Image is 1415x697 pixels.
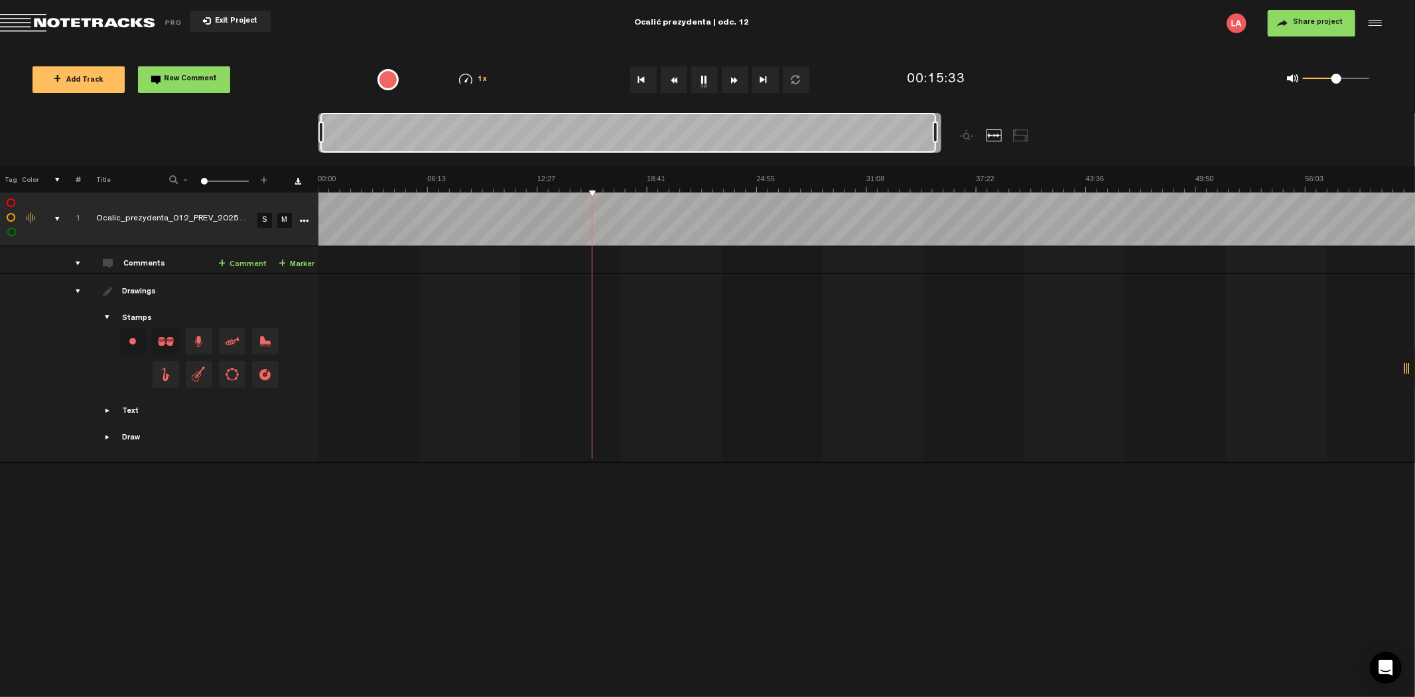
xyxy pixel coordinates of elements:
div: Drawings [122,287,159,298]
a: M [277,213,292,228]
td: drawings [60,274,81,463]
img: speedometer.svg [459,74,472,84]
span: + [218,259,226,270]
div: drawings [62,285,83,298]
span: Drag and drop a stamp [153,328,179,354]
span: Drag and drop a stamp [219,361,245,388]
span: 1x [478,76,487,84]
span: + [259,174,269,182]
td: Click to edit the title Ocalic_prezydenta_012_PREV_20250925 [81,193,253,246]
div: Stamps [122,313,152,325]
td: comments, stamps & drawings [40,193,60,246]
div: Text [122,406,139,418]
img: ruler [318,174,1415,193]
span: Showcase text [103,406,113,416]
div: Open Intercom Messenger [1370,652,1402,684]
div: Ocalić prezydenta | odc. 12 [461,7,922,40]
button: Go to beginning [630,66,657,93]
button: +Add Track [33,66,125,93]
span: Showcase stamps [103,313,113,323]
button: Loop [783,66,809,93]
button: Share project [1268,10,1355,37]
button: New Comment [138,66,230,93]
span: Showcase draw menu [103,432,113,443]
td: Click to change the order number 1 [60,193,81,246]
th: Color [20,166,40,193]
span: Drag and drop a stamp [252,361,279,388]
td: Change the color of the waveform [20,193,40,246]
span: New Comment [165,76,218,83]
span: + [54,74,61,85]
div: Change the color of the waveform [22,212,42,224]
a: S [257,213,272,228]
button: Fast Forward [722,66,748,93]
div: Draw [122,433,140,444]
span: Drag and drop a stamp [153,361,179,388]
a: More [298,214,310,226]
span: Exit Project [211,18,257,25]
div: 1x [438,74,507,85]
div: {{ tooltip_message }} [377,69,399,90]
span: Share project [1293,19,1343,27]
a: Comment [218,257,267,272]
div: Ocalić prezydenta | odc. 12 [634,7,749,40]
th: # [60,166,81,193]
img: letters [1227,13,1247,33]
div: Click to edit the title [96,213,269,226]
a: Marker [279,257,314,272]
div: comments, stamps & drawings [42,212,62,226]
td: comments [60,246,81,274]
div: 00:15:33 [907,70,965,90]
span: Add Track [54,77,103,84]
th: Title [81,166,152,193]
span: Drag and drop a stamp [252,328,279,354]
button: 1x [691,66,718,93]
span: Drag and drop a stamp [186,361,212,388]
span: - [180,174,191,182]
button: Rewind [661,66,687,93]
div: comments [62,257,83,270]
span: Drag and drop a stamp [186,328,212,354]
span: + [279,259,286,270]
div: Click to change the order number [62,213,83,226]
a: Download comments [295,178,301,185]
button: Go to end [752,66,779,93]
div: Comments [123,259,168,270]
button: Exit Project [190,11,271,32]
span: Drag and drop a stamp [219,328,245,354]
div: Change stamp color.To change the color of an existing stamp, select the stamp on the right and th... [119,328,146,354]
